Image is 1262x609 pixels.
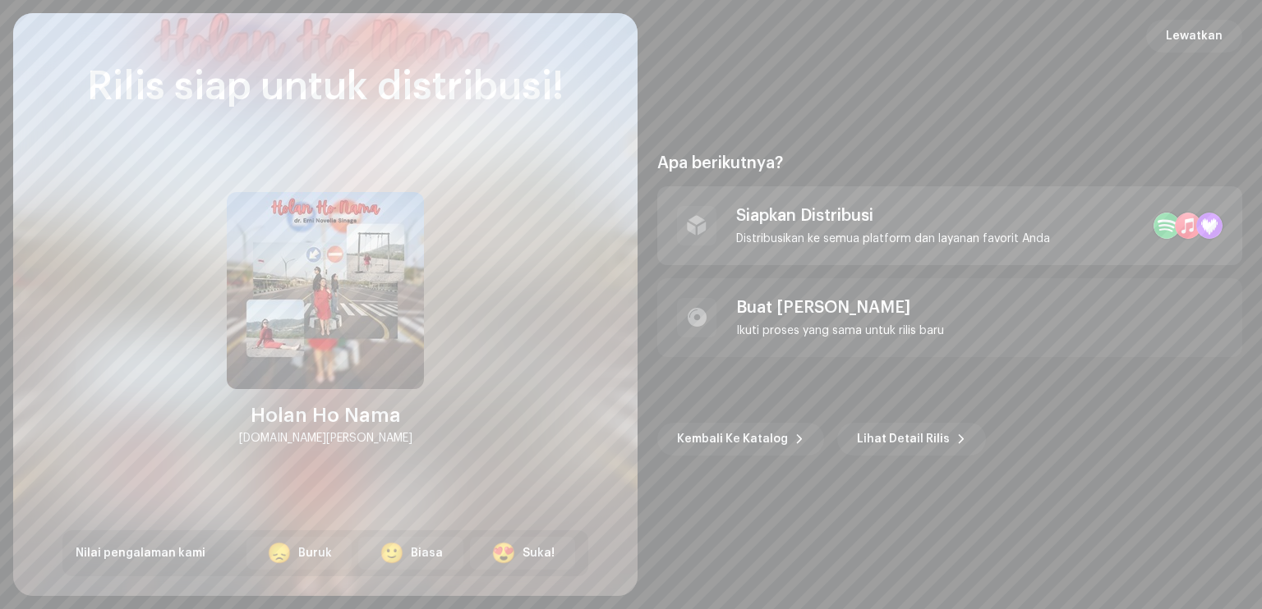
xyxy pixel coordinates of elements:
img: f1e1d043-76d5-4d1c-9863-453888c5fb31 [227,192,424,389]
div: Ikuti proses yang sama untuk rilis baru [736,324,944,337]
re-a-post-create-item: Buat Rilis Lain [657,278,1242,357]
button: Kembali Ke Katalog [657,423,824,456]
button: Lihat Detail Rilis [837,423,986,456]
div: Buruk [298,545,332,562]
button: Lewatkan [1146,20,1242,53]
span: Kembali Ke Katalog [677,423,788,456]
re-a-post-create-item: Siapkan Distribusi [657,186,1242,265]
span: Lewatkan [1166,20,1223,53]
div: Biasa [411,545,443,562]
div: Apa berikutnya? [657,153,1242,173]
div: 😍 [491,543,516,563]
span: Nilai pengalaman kami [76,547,205,559]
div: Holan Ho Nama [251,402,401,428]
div: 😞 [267,543,292,563]
div: [DOMAIN_NAME][PERSON_NAME] [239,428,412,448]
div: Distribusikan ke semua platform dan layanan favorit Anda [736,232,1050,245]
span: Lihat Detail Rilis [857,423,950,456]
div: Siapkan Distribusi [736,206,1050,226]
div: Suka! [523,545,555,562]
div: Rilis siap untuk distribusi! [87,66,564,109]
div: 🙂 [380,543,404,563]
div: Buat [PERSON_NAME] [736,298,944,318]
